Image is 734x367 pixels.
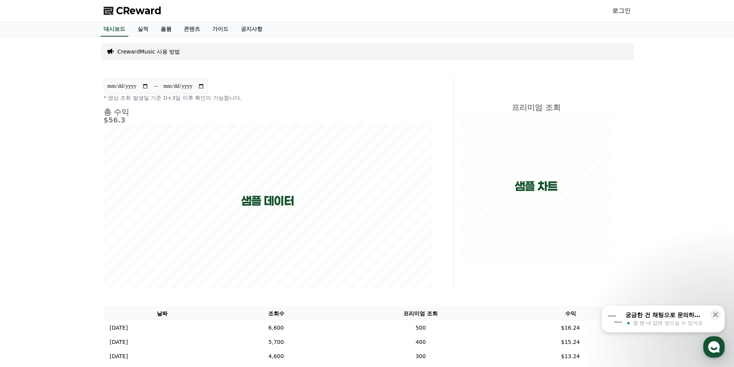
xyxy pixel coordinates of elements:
[511,349,631,364] td: $13.24
[104,307,222,321] th: 날짜
[515,179,558,193] p: 샘플 차트
[155,22,178,37] a: 음원
[110,352,128,360] p: [DATE]
[71,256,80,262] span: 대화
[221,349,331,364] td: 4,600
[99,244,148,263] a: 설정
[119,256,128,262] span: 설정
[110,338,128,346] p: [DATE]
[118,48,180,55] a: CrewardMusic 사용 방법
[101,22,128,37] a: 대시보드
[24,256,29,262] span: 홈
[104,5,161,17] a: CReward
[104,94,432,102] p: * 영상 조회 발생일 기준 D+3일 이후 확인이 가능합니다.
[153,82,158,91] p: ~
[221,335,331,349] td: 5,700
[221,321,331,335] td: 6,600
[2,244,51,263] a: 홈
[110,324,128,332] p: [DATE]
[511,307,631,321] th: 수익
[221,307,331,321] th: 조회수
[178,22,206,37] a: 콘텐츠
[331,307,510,321] th: 프리미엄 조회
[331,321,510,335] td: 500
[511,321,631,335] td: $16.24
[131,22,155,37] a: 실적
[104,108,432,116] h4: 총 수익
[241,194,294,208] p: 샘플 데이터
[511,335,631,349] td: $15.24
[104,116,432,124] h5: $56.3
[612,6,631,15] a: 로그인
[331,349,510,364] td: 300
[235,22,269,37] a: 공지사항
[116,5,161,17] span: CReward
[331,335,510,349] td: 400
[206,22,235,37] a: 가이드
[51,244,99,263] a: 대화
[460,103,612,112] h4: 프리미엄 조회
